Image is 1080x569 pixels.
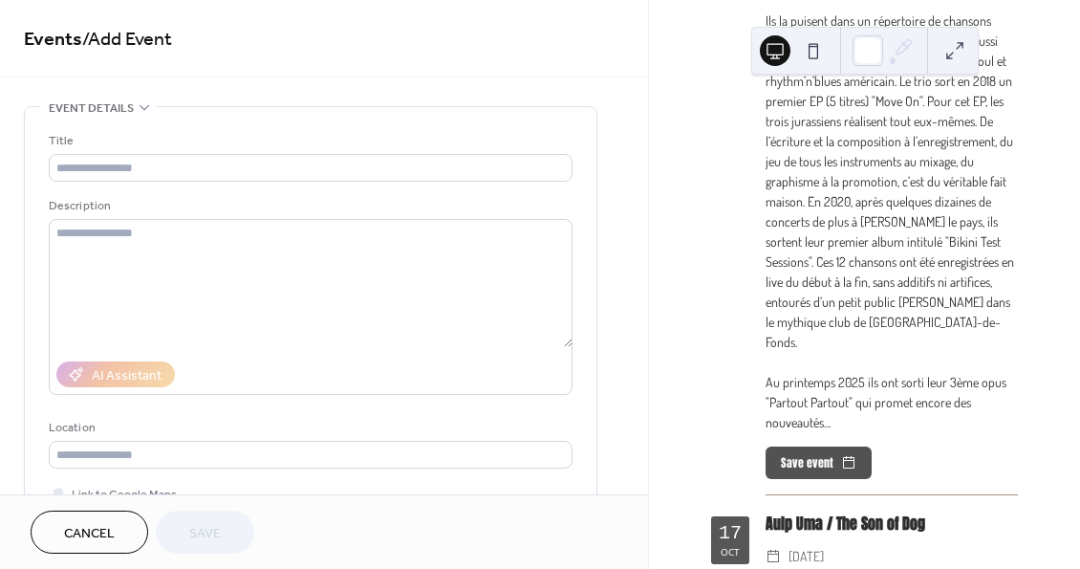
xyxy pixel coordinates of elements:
[719,524,742,543] div: 17
[49,131,569,151] div: Title
[721,547,740,557] div: Oct
[766,545,781,568] div: ​
[49,418,569,438] div: Location
[82,21,172,58] span: / Add Event
[766,513,1018,536] div: Aulp Uma / The Son of Dog
[49,98,134,119] span: Event details
[49,196,569,216] div: Description
[788,545,824,568] span: [DATE]
[72,485,177,505] span: Link to Google Maps
[64,524,115,544] span: Cancel
[24,21,82,58] a: Events
[766,447,872,479] button: Save event
[31,511,148,554] button: Cancel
